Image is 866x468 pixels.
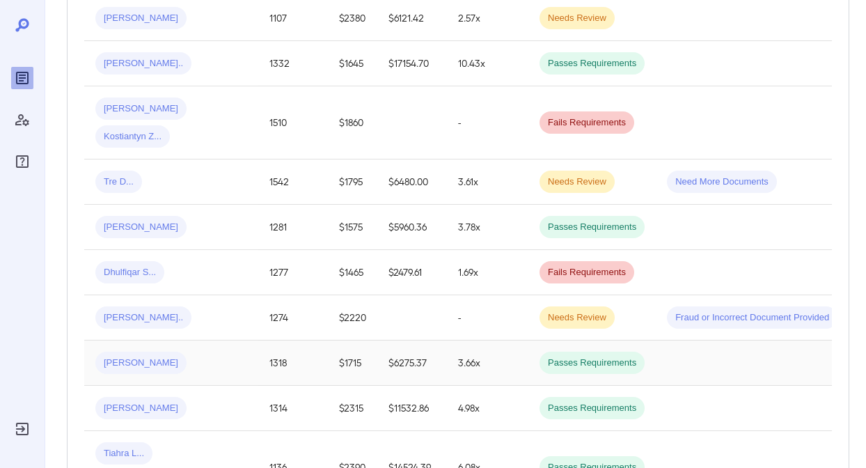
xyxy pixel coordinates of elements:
[95,102,187,116] span: [PERSON_NAME]
[328,159,377,205] td: $1795
[95,266,164,279] span: Dhulfiqar S...
[667,311,837,325] span: Fraud or Incorrect Document Provided
[95,311,191,325] span: [PERSON_NAME]..
[447,250,528,295] td: 1.69x
[258,41,328,86] td: 1332
[540,57,645,70] span: Passes Requirements
[447,41,528,86] td: 10.43x
[258,386,328,431] td: 1314
[258,341,328,386] td: 1318
[540,357,645,370] span: Passes Requirements
[328,386,377,431] td: $2315
[258,86,328,159] td: 1510
[447,86,528,159] td: -
[377,386,447,431] td: $11532.86
[540,175,615,189] span: Needs Review
[258,295,328,341] td: 1274
[447,205,528,250] td: 3.78x
[540,402,645,415] span: Passes Requirements
[328,205,377,250] td: $1575
[95,221,187,234] span: [PERSON_NAME]
[95,175,142,189] span: Tre D...
[540,311,615,325] span: Needs Review
[328,341,377,386] td: $1715
[95,357,187,370] span: [PERSON_NAME]
[447,295,528,341] td: -
[95,12,187,25] span: [PERSON_NAME]
[328,86,377,159] td: $1860
[377,341,447,386] td: $6275.37
[95,130,170,143] span: Kostiantyn Z...
[377,250,447,295] td: $2479.61
[447,386,528,431] td: 4.98x
[258,205,328,250] td: 1281
[11,150,33,173] div: FAQ
[258,250,328,295] td: 1277
[447,159,528,205] td: 3.61x
[328,295,377,341] td: $2220
[540,266,634,279] span: Fails Requirements
[258,159,328,205] td: 1542
[540,12,615,25] span: Needs Review
[11,418,33,440] div: Log Out
[377,159,447,205] td: $6480.00
[377,41,447,86] td: $17154.70
[95,57,191,70] span: [PERSON_NAME]..
[328,250,377,295] td: $1465
[328,41,377,86] td: $1645
[540,116,634,130] span: Fails Requirements
[540,221,645,234] span: Passes Requirements
[11,109,33,131] div: Manage Users
[95,402,187,415] span: [PERSON_NAME]
[377,205,447,250] td: $5960.36
[447,341,528,386] td: 3.66x
[11,67,33,89] div: Reports
[667,175,777,189] span: Need More Documents
[95,447,152,460] span: Tiahra L...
